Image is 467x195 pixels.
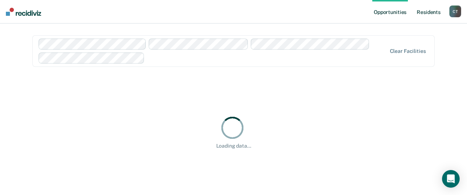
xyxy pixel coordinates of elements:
[442,170,460,188] div: Open Intercom Messenger
[449,6,461,17] div: C T
[6,8,41,16] img: Recidiviz
[216,143,251,149] div: Loading data...
[449,6,461,17] button: CT
[390,48,426,54] div: Clear facilities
